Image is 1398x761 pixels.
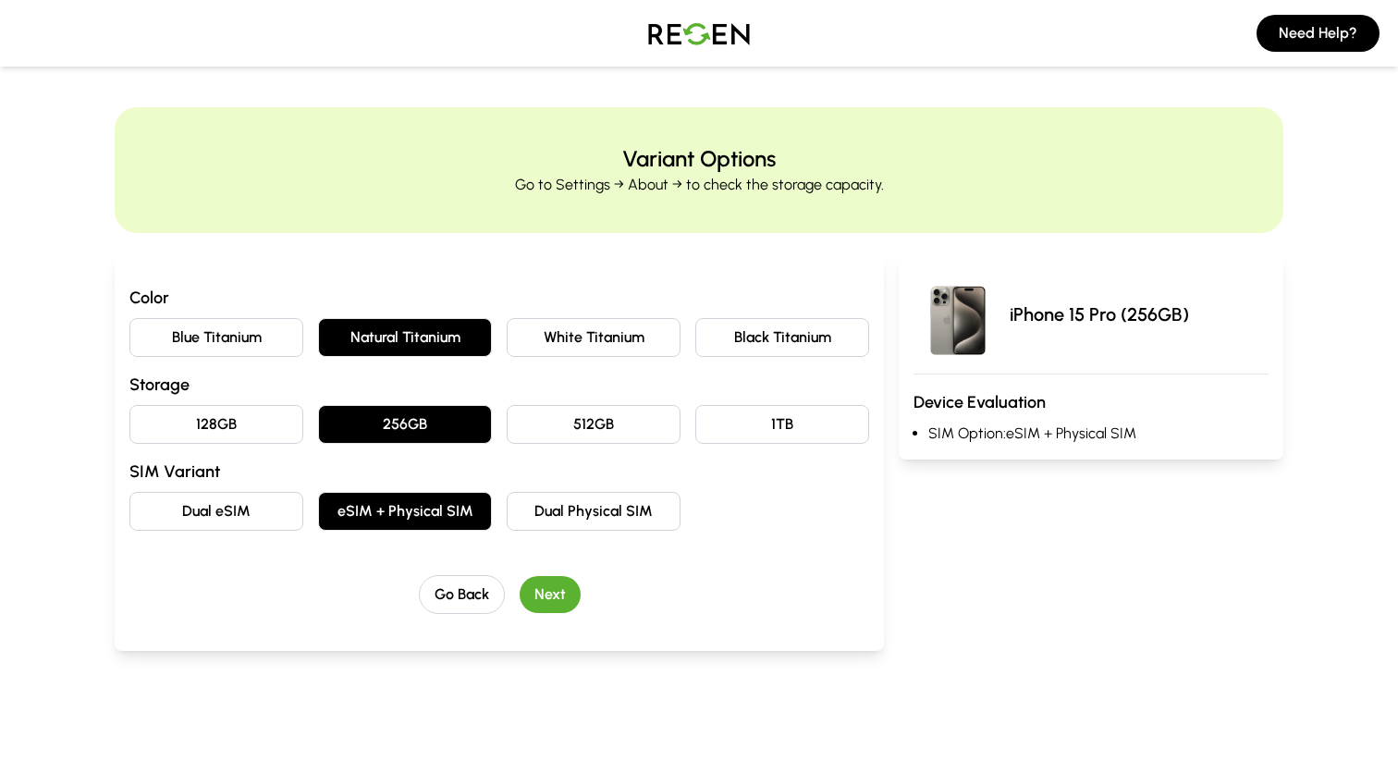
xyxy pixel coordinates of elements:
button: White Titanium [507,318,681,357]
button: Next [520,576,581,613]
p: Go to Settings → About → to check the storage capacity. [515,174,884,196]
button: Dual eSIM [129,492,303,531]
button: 512GB [507,405,681,444]
p: iPhone 15 Pro (256GB) [1010,301,1189,327]
img: Logo [634,7,764,59]
button: Go Back [419,575,505,614]
button: 128GB [129,405,303,444]
button: Black Titanium [695,318,869,357]
button: Dual Physical SIM [507,492,681,531]
li: SIM Option: eSIM + Physical SIM [928,423,1269,445]
button: 256GB [318,405,492,444]
button: Need Help? [1257,15,1380,52]
h3: Device Evaluation [914,389,1269,415]
img: iPhone 15 Pro [914,270,1002,359]
button: eSIM + Physical SIM [318,492,492,531]
h3: Storage [129,372,869,398]
button: 1TB [695,405,869,444]
h3: SIM Variant [129,459,869,485]
button: Natural Titanium [318,318,492,357]
h3: Color [129,285,869,311]
button: Blue Titanium [129,318,303,357]
h2: Variant Options [622,144,776,174]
